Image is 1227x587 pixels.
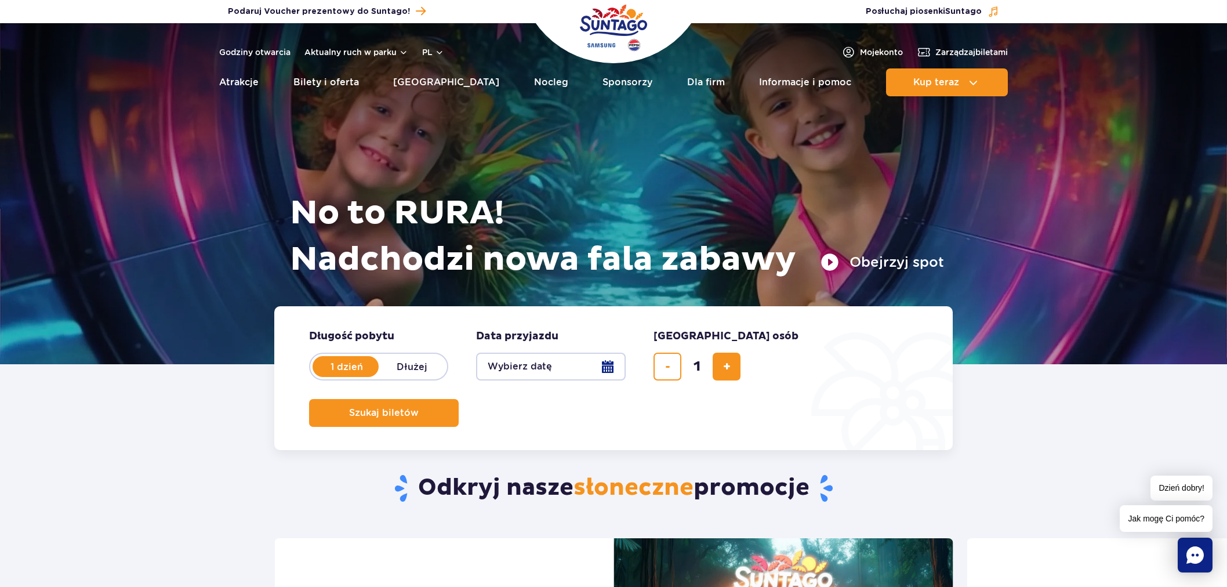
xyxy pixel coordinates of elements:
[841,45,903,59] a: Mojekonto
[683,353,711,381] input: liczba biletów
[349,408,419,418] span: Szukaj biletów
[476,353,626,381] button: Wybierz datę
[476,329,558,343] span: Data przyjazdu
[219,46,291,58] a: Godziny otwarcia
[228,3,426,19] a: Podaruj Voucher prezentowy do Suntago!
[293,68,359,96] a: Bilety i oferta
[304,48,408,57] button: Aktualny ruch w parku
[228,6,410,17] span: Podaruj Voucher prezentowy do Suntago!
[945,8,982,16] span: Suntago
[687,68,725,96] a: Dla firm
[309,399,459,427] button: Szukaj biletów
[866,6,999,17] button: Posłuchaj piosenkiSuntago
[860,46,903,58] span: Moje konto
[379,354,445,379] label: Dłużej
[1120,505,1213,532] span: Jak mogę Ci pomóc?
[290,190,944,283] h1: No to RURA! Nadchodzi nowa fala zabawy
[573,473,694,502] span: słoneczne
[314,354,380,379] label: 1 dzień
[654,353,681,381] button: usuń bilet
[713,353,740,381] button: dodaj bilet
[935,46,1008,58] span: Zarządzaj biletami
[654,329,798,343] span: [GEOGRAPHIC_DATA] osób
[219,68,259,96] a: Atrakcje
[393,68,499,96] a: [GEOGRAPHIC_DATA]
[866,6,982,17] span: Posłuchaj piosenki
[602,68,652,96] a: Sponsorzy
[309,329,394,343] span: Długość pobytu
[274,473,953,503] h2: Odkryj nasze promocje
[821,253,944,271] button: Obejrzyj spot
[422,46,444,58] button: pl
[917,45,1008,59] a: Zarządzajbiletami
[274,306,953,450] form: Planowanie wizyty w Park of Poland
[913,77,959,88] span: Kup teraz
[1150,476,1213,501] span: Dzień dobry!
[1178,538,1213,572] div: Chat
[534,68,568,96] a: Nocleg
[759,68,851,96] a: Informacje i pomoc
[886,68,1008,96] button: Kup teraz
